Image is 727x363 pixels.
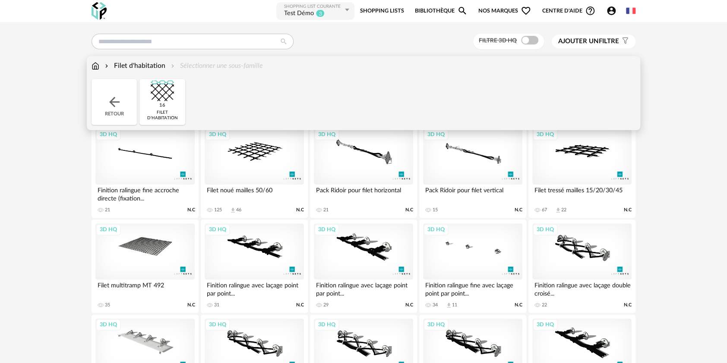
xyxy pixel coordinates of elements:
div: 16 [159,102,165,109]
span: Ajouter un [558,38,599,45]
a: 3D HQ Filet multitramp MT 492 35 N.C [92,220,199,313]
img: filet.png [151,79,174,102]
div: Filet noué mailles 50/60 [205,185,304,202]
div: 35 [105,302,110,308]
span: N.C [624,302,632,308]
span: Download icon [555,207,561,213]
div: 3D HQ [314,129,339,140]
a: 3D HQ Pack Ridoir pour filet horizontal 21 N.C [310,124,417,218]
div: 3D HQ [533,224,558,235]
div: Finition ralingue fine avec laçage point par point... [423,280,522,297]
div: Filet multitramp MT 492 [95,280,195,297]
span: N.C [187,302,195,308]
span: Nos marques [478,1,531,21]
span: N.C [405,302,413,308]
div: 46 [236,207,241,213]
div: 3D HQ [314,319,339,330]
div: 15 [433,207,438,213]
div: 3D HQ [533,319,558,330]
img: svg+xml;base64,PHN2ZyB3aWR0aD0iMTYiIGhlaWdodD0iMTciIHZpZXdCb3g9IjAgMCAxNiAxNyIgZmlsbD0ibm9uZSIgeG... [92,61,99,71]
span: Account Circle icon [606,6,620,16]
a: Shopping Lists [360,1,404,21]
a: 3D HQ Finition ralingue fine avec laçage point par point... 34 Download icon 11 N.C [419,220,526,313]
a: BibliothèqueMagnify icon [415,1,468,21]
div: 29 [323,302,329,308]
img: OXP [92,2,107,20]
div: 3D HQ [96,319,121,330]
div: Retour [92,79,137,125]
span: Download icon [446,302,452,309]
span: N.C [296,207,304,213]
a: 3D HQ Finition ralingue avec laçage double croisé... 22 N.C [528,220,635,313]
span: Help Circle Outline icon [585,6,595,16]
a: 3D HQ Finition ralingue avec laçage point par point... 31 N.C [201,220,308,313]
button: Ajouter unfiltre Filter icon [552,35,635,48]
div: 22 [542,302,547,308]
span: Heart Outline icon [521,6,531,16]
div: Finition ralingue avec laçage point par point... [205,280,304,297]
div: Finition ralingue fine accroche directe (fixation... [95,185,195,202]
img: svg+xml;base64,PHN2ZyB3aWR0aD0iMjQiIGhlaWdodD0iMjQiIHZpZXdCb3g9IjAgMCAyNCAyNCIgZmlsbD0ibm9uZSIgeG... [107,94,122,110]
div: Finition ralingue avec laçage double croisé... [532,280,632,297]
span: N.C [296,302,304,308]
div: 21 [105,207,110,213]
a: 3D HQ Filet noué mailles 50/60 125 Download icon 46 N.C [201,124,308,218]
div: 3D HQ [314,224,339,235]
div: 34 [433,302,438,308]
a: 3D HQ Filet tressé mailles 15/20/30/45 67 Download icon 22 N.C [528,124,635,218]
div: 3D HQ [424,224,449,235]
a: 3D HQ Finition ralingue fine accroche directe (fixation... 21 N.C [92,124,199,218]
span: Filtre 3D HQ [479,38,517,44]
div: filet d'habitation [142,110,182,121]
span: Account Circle icon [606,6,616,16]
div: 22 [561,207,566,213]
span: Centre d'aideHelp Circle Outline icon [542,6,595,16]
div: 3D HQ [96,224,121,235]
div: 31 [214,302,219,308]
div: Pack Ridoir pour filet vertical [423,185,522,202]
div: Finition ralingue avec laçage point par point... [314,280,413,297]
div: 3D HQ [205,319,230,330]
div: 21 [323,207,329,213]
div: 3D HQ [424,129,449,140]
span: N.C [515,302,522,308]
div: 67 [542,207,547,213]
div: 125 [214,207,222,213]
span: N.C [515,207,522,213]
span: Filter icon [619,37,629,46]
span: Download icon [230,207,236,213]
div: 3D HQ [533,129,558,140]
div: 11 [452,302,457,308]
span: N.C [187,207,195,213]
span: filtre [558,37,619,46]
div: Filet tressé mailles 15/20/30/45 [532,185,632,202]
span: N.C [405,207,413,213]
div: 3D HQ [424,319,449,330]
div: Shopping List courante [284,4,343,10]
div: 3D HQ [205,224,230,235]
img: svg+xml;base64,PHN2ZyB3aWR0aD0iMTYiIGhlaWdodD0iMTYiIHZpZXdCb3g9IjAgMCAxNiAxNiIgZmlsbD0ibm9uZSIgeG... [103,61,110,71]
div: Filet d'habitation [103,61,165,71]
div: Pack Ridoir pour filet horizontal [314,185,413,202]
div: 3D HQ [96,129,121,140]
div: Test Démo [284,10,314,18]
a: 3D HQ Finition ralingue avec laçage point par point... 29 N.C [310,220,417,313]
img: fr [626,6,635,16]
sup: 3 [316,10,325,17]
span: Magnify icon [457,6,468,16]
a: 3D HQ Pack Ridoir pour filet vertical 15 N.C [419,124,526,218]
div: 3D HQ [205,129,230,140]
span: N.C [624,207,632,213]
